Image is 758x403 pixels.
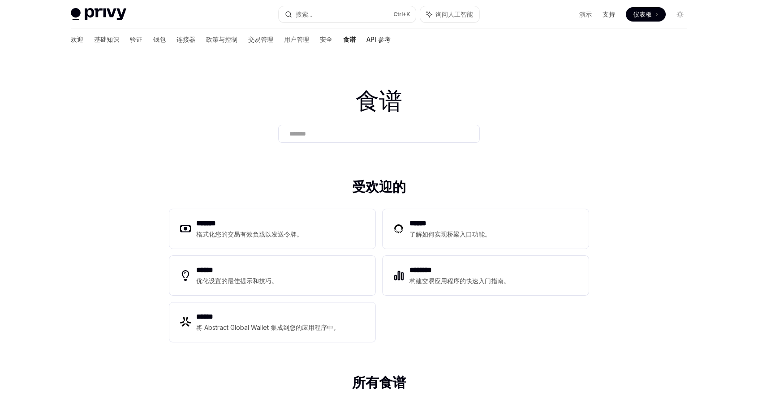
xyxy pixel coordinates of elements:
a: 连接器 [177,29,195,50]
font: 了解如何实现桥梁入口功能。 [409,230,491,238]
font: 格式化您的交易有效负载以发送令牌。 [196,230,303,238]
a: 交易管理 [248,29,273,50]
font: 钱包 [153,35,166,43]
font: 验证 [130,35,142,43]
a: 基础知识 [94,29,119,50]
img: 灯光标志 [71,8,126,21]
font: 搜索... [296,10,312,18]
font: 食谱 [343,35,356,43]
a: 用户管理 [284,29,309,50]
button: 询问人工智能 [420,6,479,22]
a: 验证 [130,29,142,50]
a: 钱包 [153,29,166,50]
a: 政策与控制 [206,29,237,50]
a: 食谱 [343,29,356,50]
font: 欢迎 [71,35,83,43]
font: 用户管理 [284,35,309,43]
a: 安全 [320,29,332,50]
font: 构建交易应用程序的快速入门指南。 [409,277,510,285]
font: 所有食谱 [352,374,406,390]
button: 搜索...Ctrl+K [279,6,416,22]
a: API 参考 [366,29,391,50]
font: 交易管理 [248,35,273,43]
font: 安全 [320,35,332,43]
a: **** *将 Abstract Global Wallet 集成到您的应用程序中。 [169,302,375,342]
font: 支持 [603,10,615,18]
font: 将 Abstract Global Wallet 集成到您的应用程序中。 [196,324,340,331]
font: +K [403,11,410,18]
font: 受欢迎的 [352,179,406,195]
a: 支持 [603,10,615,19]
font: 基础知识 [94,35,119,43]
font: 食谱 [356,87,402,115]
a: 演示 [579,10,592,19]
font: Ctrl [393,11,403,18]
font: 政策与控制 [206,35,237,43]
a: 仪表板 [626,7,666,22]
a: 欢迎 [71,29,83,50]
font: 询问人工智能 [435,10,473,18]
font: 连接器 [177,35,195,43]
font: 演示 [579,10,592,18]
font: 优化设置的最佳提示和技巧。 [196,277,278,285]
font: API 参考 [366,35,391,43]
button: 切换暗模式 [673,7,687,22]
font: 仪表板 [633,10,652,18]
